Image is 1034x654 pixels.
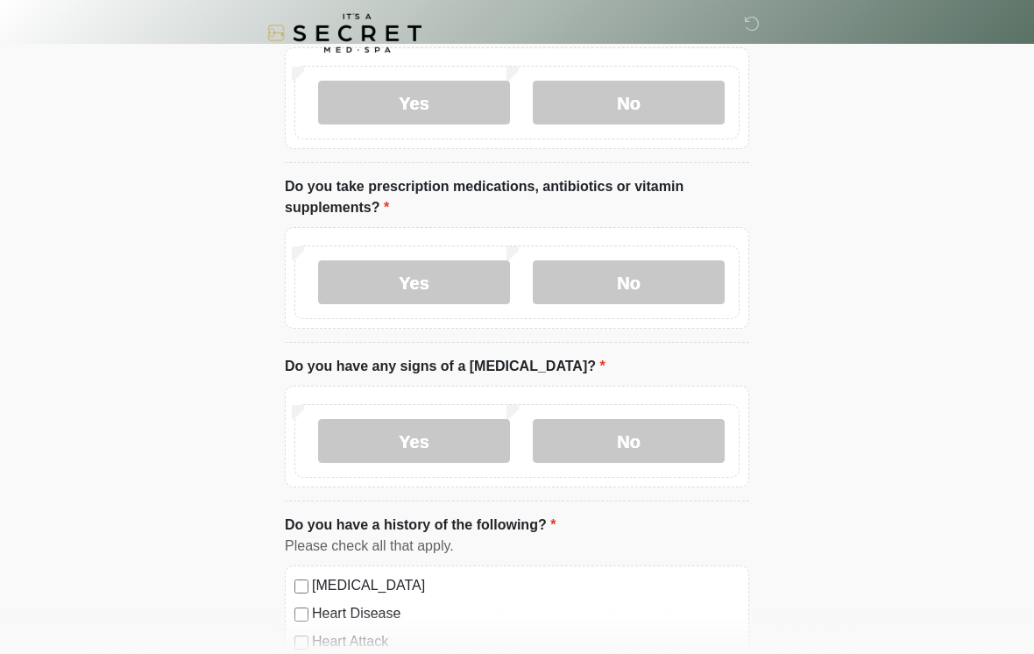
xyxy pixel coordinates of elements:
[285,515,556,536] label: Do you have a history of the following?
[294,608,308,622] input: Heart Disease
[294,636,308,650] input: Heart Attack
[267,13,421,53] img: It's A Secret Med Spa Logo
[318,81,510,124] label: Yes
[285,176,749,218] label: Do you take prescription medications, antibiotics or vitamin supplements?
[312,631,740,652] label: Heart Attack
[285,356,606,377] label: Do you have any signs of a [MEDICAL_DATA]?
[533,419,725,463] label: No
[533,260,725,304] label: No
[312,575,740,596] label: [MEDICAL_DATA]
[533,81,725,124] label: No
[294,579,308,594] input: [MEDICAL_DATA]
[312,603,740,624] label: Heart Disease
[318,419,510,463] label: Yes
[318,260,510,304] label: Yes
[285,536,749,557] div: Please check all that apply.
